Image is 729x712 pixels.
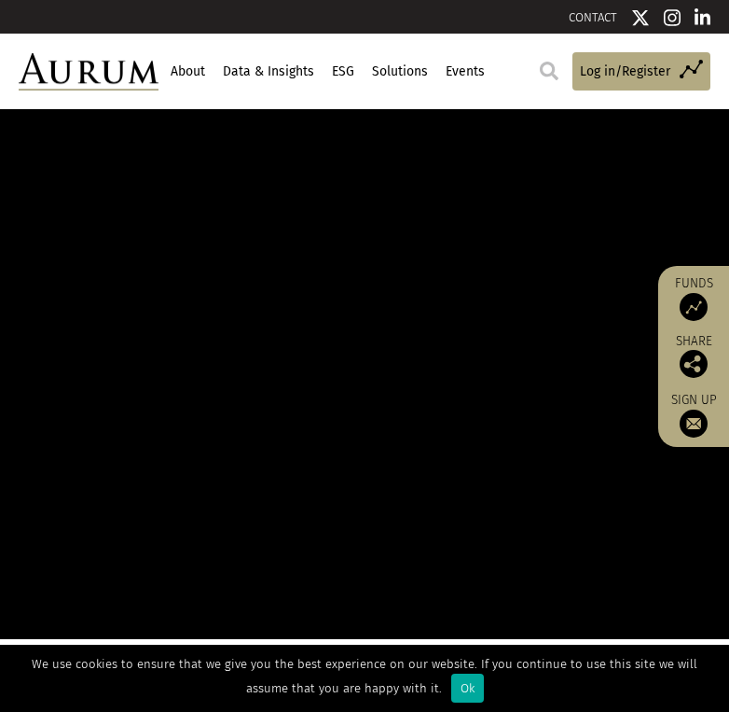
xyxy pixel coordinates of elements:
[667,392,720,438] a: Sign up
[220,56,316,88] a: Data & Insights
[19,53,158,91] img: Aurum
[369,56,430,88] a: Solutions
[443,56,487,88] a: Events
[680,350,708,378] img: Share this post
[572,52,710,91] a: Log in/Register
[680,293,708,321] img: Access Funds
[664,8,681,27] img: Instagram icon
[680,410,708,438] img: Sign up to our newsletter
[580,62,670,82] span: Log in/Register
[540,62,558,80] img: search.svg
[569,10,617,24] a: CONTACT
[695,8,711,27] img: Linkedin icon
[631,8,650,27] img: Twitter icon
[329,56,356,88] a: ESG
[451,674,484,703] div: Ok
[168,56,207,88] a: About
[667,275,720,321] a: Funds
[667,335,720,378] div: Share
